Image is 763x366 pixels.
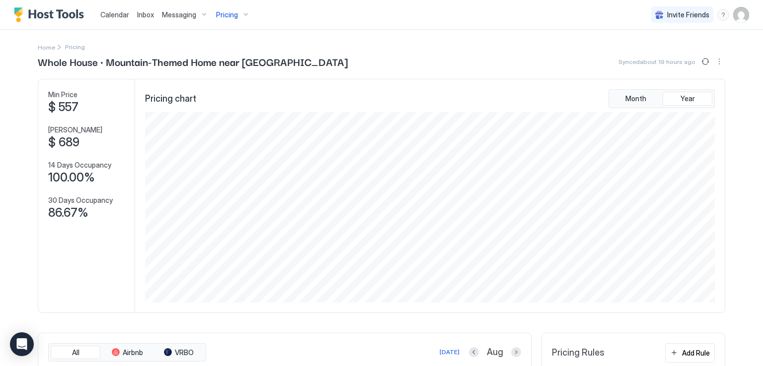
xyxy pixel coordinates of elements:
span: Airbnb [123,348,143,357]
div: tab-group [48,343,206,362]
span: Month [625,94,646,103]
div: User profile [733,7,749,23]
span: VRBO [175,348,194,357]
div: Open Intercom Messenger [10,332,34,356]
span: Min Price [48,90,77,99]
span: Pricing Rules [552,347,605,359]
span: Aug [487,347,503,358]
button: More options [713,56,725,67]
span: Inbox [137,10,154,19]
div: menu [713,56,725,67]
span: Home [38,44,55,51]
div: menu [717,9,729,21]
button: All [51,346,100,360]
button: Month [611,92,661,106]
span: [PERSON_NAME] [48,125,102,134]
span: $ 689 [48,135,79,150]
button: Year [663,92,712,106]
a: Home [38,42,55,52]
span: Pricing [216,10,238,19]
span: 100.00% [48,170,95,185]
span: 30 Days Occupancy [48,196,113,205]
div: tab-group [609,89,715,108]
span: Synced about 19 hours ago [618,58,695,65]
button: Add Rule [665,343,715,363]
div: Add Rule [682,348,710,358]
span: Calendar [100,10,129,19]
span: Whole House · Mountain-Themed Home near [GEOGRAPHIC_DATA] [38,54,348,69]
a: Calendar [100,9,129,20]
span: Year [681,94,695,103]
div: [DATE] [440,348,459,357]
button: Next month [511,347,521,357]
span: All [72,348,79,357]
button: Airbnb [102,346,152,360]
button: Previous month [469,347,479,357]
button: VRBO [154,346,204,360]
span: Messaging [162,10,196,19]
a: Inbox [137,9,154,20]
div: Breadcrumb [38,42,55,52]
span: Breadcrumb [65,43,85,51]
span: $ 557 [48,100,78,115]
button: Sync prices [699,56,711,67]
button: [DATE] [438,346,461,358]
a: Host Tools Logo [14,7,88,22]
span: Pricing chart [145,93,196,105]
span: 14 Days Occupancy [48,161,111,170]
span: 86.67% [48,205,88,220]
span: Invite Friends [667,10,709,19]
